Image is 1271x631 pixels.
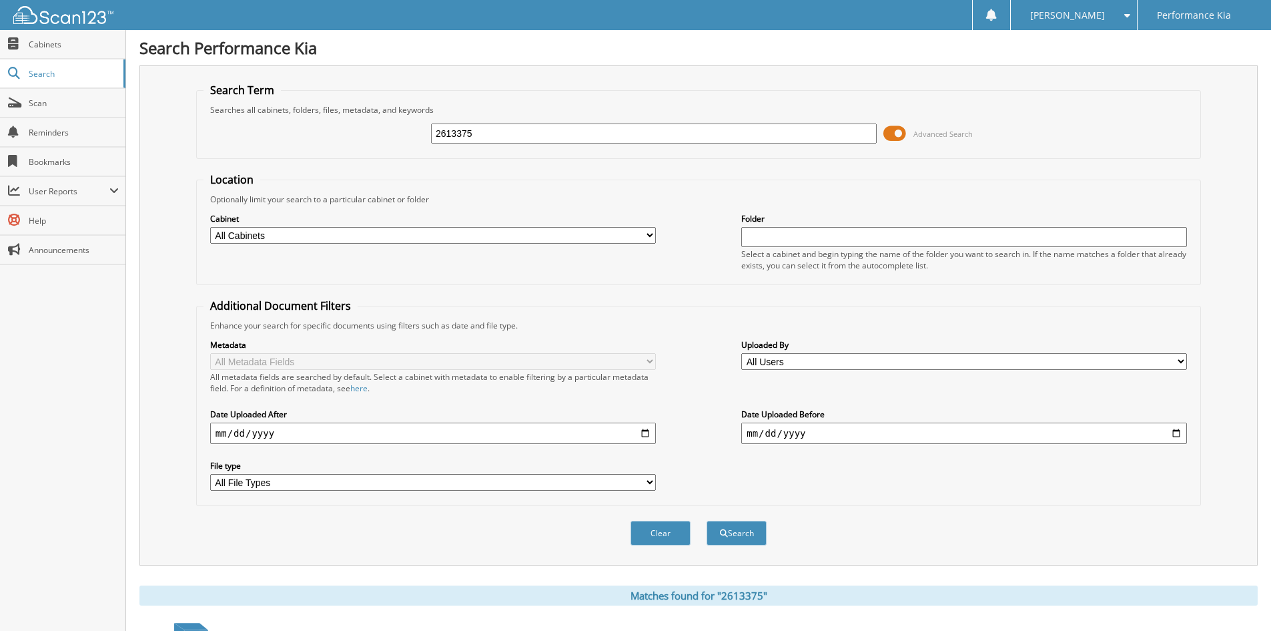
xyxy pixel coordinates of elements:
[203,320,1194,331] div: Enhance your search for specific documents using filters such as date and file type.
[203,104,1194,116] div: Searches all cabinets, folders, files, metadata, and keywords
[210,460,656,471] label: File type
[29,127,119,138] span: Reminders
[1030,11,1105,19] span: [PERSON_NAME]
[203,83,281,97] legend: Search Term
[29,186,109,197] span: User Reports
[29,156,119,168] span: Bookmarks
[1157,11,1231,19] span: Performance Kia
[913,129,973,139] span: Advanced Search
[203,172,260,187] legend: Location
[29,97,119,109] span: Scan
[210,409,656,420] label: Date Uploaded After
[203,194,1194,205] div: Optionally limit your search to a particular cabinet or folder
[741,423,1187,444] input: end
[741,339,1187,351] label: Uploaded By
[210,423,656,444] input: start
[13,6,113,24] img: scan123-logo-white.svg
[29,244,119,256] span: Announcements
[29,39,119,50] span: Cabinets
[210,213,656,224] label: Cabinet
[1204,567,1271,631] iframe: Chat Widget
[741,409,1187,420] label: Date Uploaded Before
[707,521,767,546] button: Search
[741,213,1187,224] label: Folder
[29,215,119,226] span: Help
[29,68,117,79] span: Search
[210,339,656,351] label: Metadata
[350,383,368,394] a: here
[203,298,358,313] legend: Additional Document Filters
[210,371,656,394] div: All metadata fields are searched by default. Select a cabinet with metadata to enable filtering b...
[139,37,1258,59] h1: Search Performance Kia
[630,521,691,546] button: Clear
[139,586,1258,606] div: Matches found for "2613375"
[741,248,1187,271] div: Select a cabinet and begin typing the name of the folder you want to search in. If the name match...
